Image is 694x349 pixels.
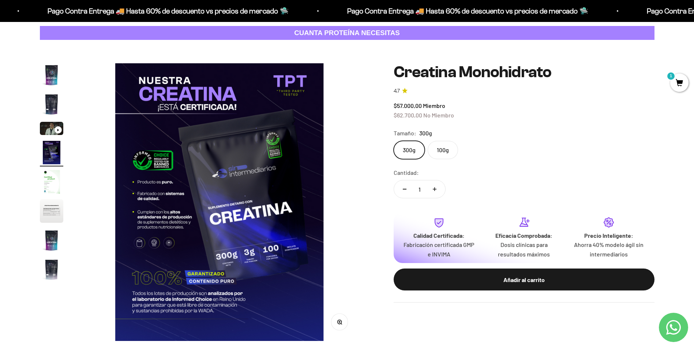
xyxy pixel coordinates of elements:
span: 4.7 [394,87,400,95]
button: Ir al artículo 6 [40,199,63,225]
p: Pago Contra Entrega 🚚 Hasta 60% de descuento vs precios de mercado 🛸 [43,5,284,17]
p: Dosis clínicas para resultados máximos [487,240,560,259]
button: Ir al artículo 3 [40,122,63,137]
h1: Creatina Monohidrato [394,63,654,81]
button: Ir al artículo 1 [40,63,63,89]
p: Fabricación certificada GMP e INVIMA [402,240,476,259]
button: Ir al artículo 4 [40,141,63,166]
button: Añadir al carrito [394,269,654,290]
mark: 1 [667,72,675,80]
img: Creatina Monohidrato [40,170,63,194]
img: Creatina Monohidrato [40,229,63,252]
span: $57.000,00 [394,102,422,109]
div: Añadir al carrito [408,275,640,285]
label: Cantidad: [394,168,419,177]
a: CUANTA PROTEÍNA NECESITAS [40,26,654,40]
img: Creatina Monohidrato [40,93,63,116]
strong: Eficacia Comprobada: [495,232,552,239]
span: Miembro [423,102,445,109]
button: Ir al artículo 2 [40,93,63,118]
a: 1 [670,79,689,87]
span: $62.700,00 [394,112,422,119]
p: Ahorra 40% modelo ágil sin intermediarios [572,240,645,259]
img: Creatina Monohidrato [40,141,63,164]
strong: Precio Inteligente: [584,232,633,239]
strong: Calidad Certificada: [413,232,465,239]
img: Creatina Monohidrato [40,258,63,281]
button: Ir al artículo 7 [40,229,63,254]
button: Ir al artículo 8 [40,258,63,284]
strong: CUANTA PROTEÍNA NECESITAS [294,29,400,37]
img: Creatina Monohidrato [40,199,63,223]
button: Aumentar cantidad [424,180,445,198]
span: 300g [419,128,432,138]
button: Reducir cantidad [394,180,415,198]
img: Creatina Monohidrato [40,63,63,87]
button: Ir al artículo 5 [40,170,63,196]
legend: Tamaño: [394,128,416,138]
span: No Miembro [423,112,454,119]
a: 4.74.7 de 5.0 estrellas [394,87,654,95]
p: Pago Contra Entrega 🚚 Hasta 60% de descuento vs precios de mercado 🛸 [343,5,584,17]
img: Creatina Monohidrato [80,63,358,341]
